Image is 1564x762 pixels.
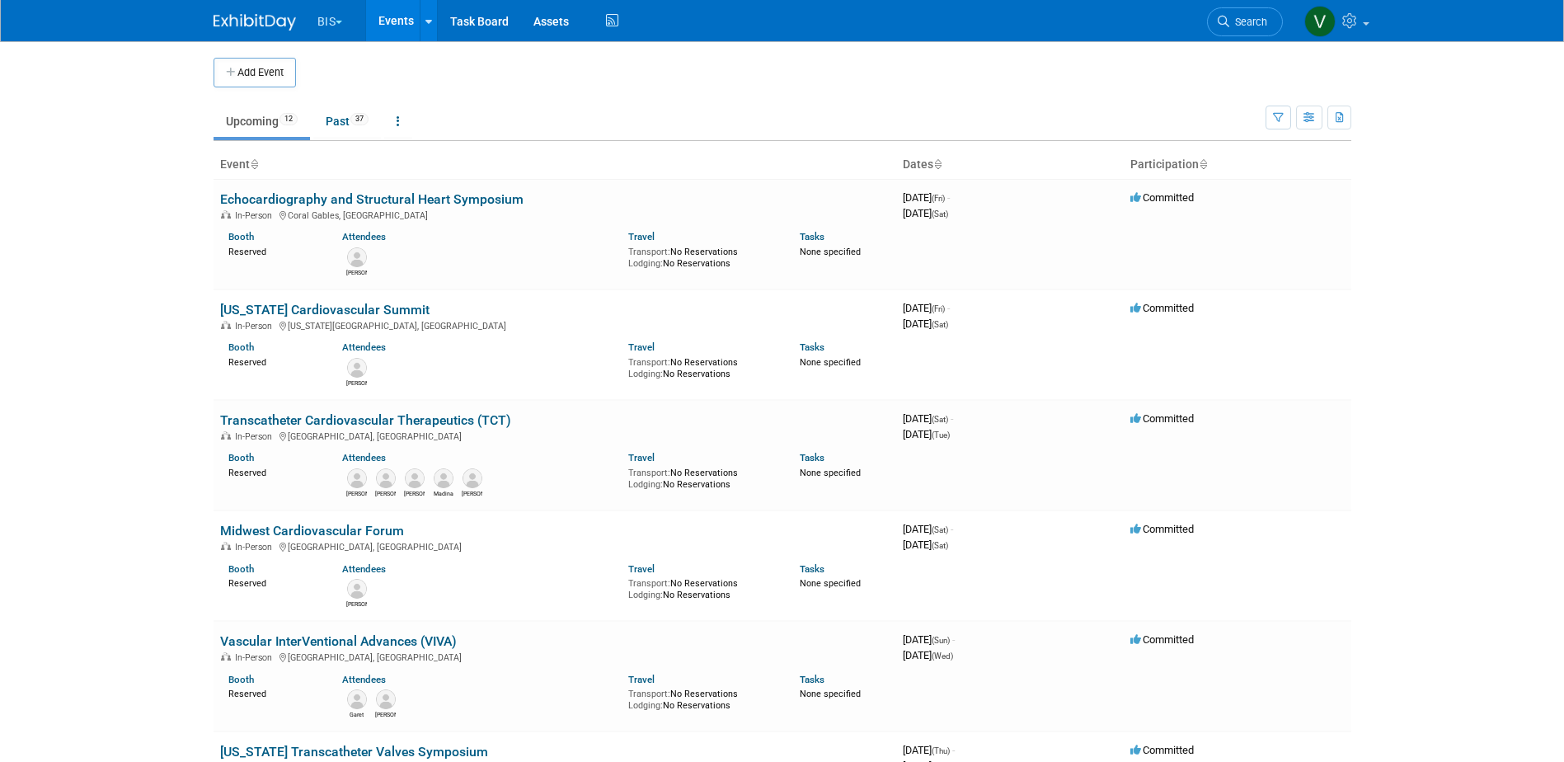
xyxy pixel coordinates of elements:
[347,579,367,599] img: Kim Herring
[800,247,861,257] span: None specified
[932,541,948,550] span: (Sat)
[903,649,953,661] span: [DATE]
[628,258,663,269] span: Lodging:
[228,341,254,353] a: Booth
[235,210,277,221] span: In-Person
[433,488,453,498] div: Madina Eason
[220,744,488,760] a: [US_STATE] Transcatheter Valves Symposium
[628,563,655,575] a: Travel
[800,563,824,575] a: Tasks
[375,709,396,719] div: Kevin O'Neill
[375,488,396,498] div: Melanie Maese
[800,341,824,353] a: Tasks
[903,633,955,646] span: [DATE]
[228,563,254,575] a: Booth
[376,689,396,709] img: Kevin O'Neill
[932,415,948,424] span: (Sat)
[952,633,955,646] span: -
[628,575,775,600] div: No Reservations No Reservations
[220,412,511,428] a: Transcatheter Cardiovascular Therapeutics (TCT)
[228,452,254,463] a: Booth
[903,539,948,551] span: [DATE]
[628,479,663,490] span: Lodging:
[1130,302,1194,314] span: Committed
[800,231,824,242] a: Tasks
[342,563,386,575] a: Attendees
[800,674,824,685] a: Tasks
[342,341,386,353] a: Attendees
[896,151,1124,179] th: Dates
[1207,7,1283,36] a: Search
[903,412,953,425] span: [DATE]
[228,575,318,590] div: Reserved
[628,452,655,463] a: Travel
[1130,191,1194,204] span: Committed
[1229,16,1267,28] span: Search
[628,231,655,242] a: Travel
[932,209,948,219] span: (Sat)
[628,341,655,353] a: Travel
[628,689,670,699] span: Transport:
[951,412,953,425] span: -
[1130,744,1194,756] span: Committed
[800,357,861,368] span: None specified
[228,243,318,258] div: Reserved
[1124,151,1351,179] th: Participation
[462,488,482,498] div: Dave Mittl
[933,158,942,171] a: Sort by Start Date
[628,464,775,490] div: No Reservations No Reservations
[228,685,318,700] div: Reserved
[932,320,948,329] span: (Sat)
[903,302,950,314] span: [DATE]
[342,674,386,685] a: Attendees
[628,674,655,685] a: Travel
[220,650,890,663] div: [GEOGRAPHIC_DATA], [GEOGRAPHIC_DATA]
[235,652,277,663] span: In-Person
[347,247,367,267] img: Rob Rupel
[952,744,955,756] span: -
[628,247,670,257] span: Transport:
[947,191,950,204] span: -
[1130,633,1194,646] span: Committed
[405,468,425,488] img: Kevin O'Neill
[346,709,367,719] div: Garet Flake
[342,452,386,463] a: Attendees
[313,106,381,137] a: Past37
[214,106,310,137] a: Upcoming12
[903,207,948,219] span: [DATE]
[628,357,670,368] span: Transport:
[214,14,296,31] img: ExhibitDay
[220,318,890,332] div: [US_STATE][GEOGRAPHIC_DATA], [GEOGRAPHIC_DATA]
[1199,158,1207,171] a: Sort by Participation Type
[903,523,953,535] span: [DATE]
[628,590,663,600] span: Lodging:
[932,304,945,313] span: (Fri)
[346,267,367,277] div: Rob Rupel
[932,746,950,755] span: (Thu)
[220,539,890,553] div: [GEOGRAPHIC_DATA], [GEOGRAPHIC_DATA]
[628,685,775,711] div: No Reservations No Reservations
[220,429,890,442] div: [GEOGRAPHIC_DATA], [GEOGRAPHIC_DATA]
[1130,412,1194,425] span: Committed
[376,468,396,488] img: Melanie Maese
[628,243,775,269] div: No Reservations No Reservations
[346,488,367,498] div: Joe Alfaro
[228,674,254,685] a: Booth
[235,431,277,442] span: In-Person
[220,523,404,539] a: Midwest Cardiovascular Forum
[628,369,663,379] span: Lodging:
[800,452,824,463] a: Tasks
[235,542,277,553] span: In-Person
[221,210,231,219] img: In-Person Event
[221,542,231,550] img: In-Person Event
[214,58,296,87] button: Add Event
[279,113,298,125] span: 12
[951,523,953,535] span: -
[228,464,318,479] div: Reserved
[903,428,950,440] span: [DATE]
[347,358,367,378] img: Kim Herring
[628,700,663,711] span: Lodging:
[220,302,430,317] a: [US_STATE] Cardiovascular Summit
[220,208,890,221] div: Coral Gables, [GEOGRAPHIC_DATA]
[628,468,670,478] span: Transport:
